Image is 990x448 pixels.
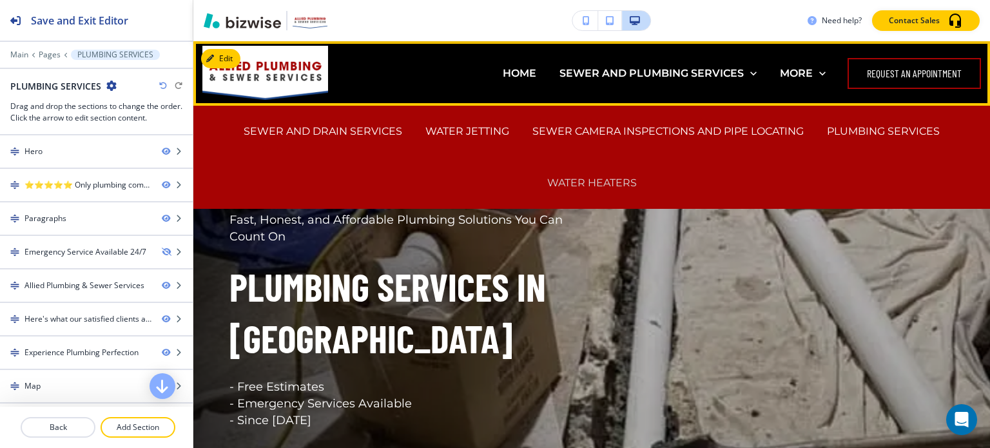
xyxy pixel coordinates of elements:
p: SEWER AND PLUMBING SERVICES [559,66,744,81]
div: Experience Plumbing Perfection [24,347,139,358]
div: Here's what our satisfied clients are saying ...-1 [24,313,151,325]
img: Drag [10,147,19,156]
div: Map [24,380,41,392]
p: Back [22,422,94,433]
img: Drag [10,315,19,324]
p: Add Section [102,422,174,433]
h3: Need help? [822,15,862,26]
p: PLUMBING SERVICES [77,50,153,59]
button: Request an Appointment [848,58,981,89]
button: Pages [39,50,61,59]
button: Back [21,417,95,438]
div: Paragraphs [24,213,66,224]
p: Contact Sales [889,15,940,26]
img: Your Logo [293,13,327,28]
img: Bizwise Logo [204,13,281,28]
button: PLUMBING SERVICES [71,50,160,60]
img: Drag [10,248,19,257]
h3: Drag and drop the sections to change the order. Click the arrow to edit section content. [10,101,182,124]
button: Main [10,50,28,59]
p: - Since [DATE] [229,413,576,429]
img: Drag [10,281,19,290]
p: HOME [503,66,536,81]
button: Edit [201,49,240,68]
p: - Emergency Services Available [229,396,576,413]
img: Drag [10,180,19,190]
div: Allied Plumbing & Sewer Services [24,280,144,291]
button: Add Section [101,417,175,438]
img: Drag [10,214,19,223]
div: Emergency Service Available 24/7 [24,246,146,258]
img: Allied Plumbing & Sewer Services [202,46,328,100]
h2: PLUMBING SERVICES [10,79,101,93]
div: ⭐⭐⭐⭐⭐ Only plumbing company we will call back! Steve called us back immediately and was out to ou... [24,179,151,191]
img: Drag [10,348,19,357]
button: Contact Sales [872,10,980,31]
h1: Plumbing Services in [GEOGRAPHIC_DATA] [229,261,576,364]
img: Drag [10,382,19,391]
div: Open Intercom Messenger [946,404,977,435]
p: MORE [780,66,813,81]
h2: Save and Exit Editor [31,13,128,28]
p: - Free Estimates [229,379,576,396]
div: Hero [24,146,43,157]
p: Fast, Honest, and Affordable Plumbing Solutions You Can Count On [229,212,576,246]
